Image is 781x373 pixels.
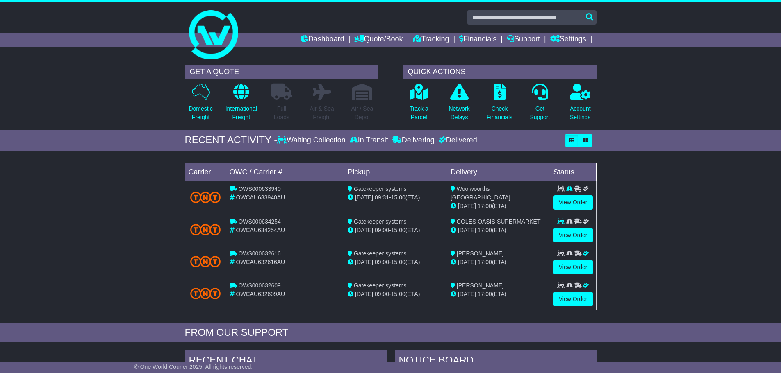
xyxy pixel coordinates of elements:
div: Waiting Collection [277,136,347,145]
span: © One World Courier 2025. All rights reserved. [134,364,253,370]
a: Financials [459,33,496,47]
span: 09:31 [375,194,389,201]
p: Network Delays [449,104,469,122]
a: View Order [553,260,593,274]
p: Get Support [530,104,550,122]
div: QUICK ACTIONS [403,65,597,79]
p: Account Settings [570,104,591,122]
p: Check Financials [487,104,512,122]
div: (ETA) [451,226,546,235]
span: 15:00 [391,227,405,233]
span: 15:00 [391,291,405,297]
span: [DATE] [458,291,476,297]
span: [DATE] [458,227,476,233]
td: Delivery [447,163,550,181]
span: 09:00 [375,227,389,233]
a: Track aParcel [409,83,429,126]
div: - (ETA) [348,226,444,235]
span: COLES OASIS SUPERMARKET [457,218,541,225]
span: OWS000634254 [238,218,281,225]
p: International Freight [225,104,257,122]
a: CheckFinancials [486,83,513,126]
span: OWCAU632616AU [236,259,285,265]
span: 09:00 [375,291,389,297]
span: Gatekeeper systems [354,185,406,192]
span: [DATE] [355,194,373,201]
div: RECENT CHAT [185,350,387,373]
a: View Order [553,292,593,306]
span: Woolwoorths [GEOGRAPHIC_DATA] [451,185,510,201]
div: (ETA) [451,258,546,267]
span: 17:00 [478,203,492,209]
a: InternationalFreight [225,83,257,126]
a: Support [507,33,540,47]
div: (ETA) [451,290,546,298]
span: OWCAU632609AU [236,291,285,297]
div: GET A QUOTE [185,65,378,79]
span: 15:00 [391,194,405,201]
div: - (ETA) [348,290,444,298]
a: NetworkDelays [448,83,470,126]
a: GetSupport [529,83,550,126]
span: 17:00 [478,291,492,297]
img: TNT_Domestic.png [190,256,221,267]
span: 09:00 [375,259,389,265]
a: Dashboard [301,33,344,47]
div: RECENT ACTIVITY - [185,134,278,146]
p: Track a Parcel [410,104,428,122]
a: Quote/Book [354,33,403,47]
span: [PERSON_NAME] [457,282,504,289]
span: OWS000632609 [238,282,281,289]
p: Air / Sea Depot [351,104,373,122]
span: Gatekeeper systems [354,218,406,225]
div: NOTICE BOARD [395,350,597,373]
p: Full Loads [271,104,292,122]
div: - (ETA) [348,193,444,202]
span: [DATE] [355,291,373,297]
span: [DATE] [458,259,476,265]
a: AccountSettings [569,83,591,126]
span: 15:00 [391,259,405,265]
td: OWC / Carrier # [226,163,344,181]
a: DomesticFreight [188,83,213,126]
a: Settings [550,33,586,47]
img: TNT_Domestic.png [190,288,221,299]
a: View Order [553,228,593,242]
span: OWCAU633940AU [236,194,285,201]
span: OWS000632616 [238,250,281,257]
span: [DATE] [355,227,373,233]
div: - (ETA) [348,258,444,267]
div: Delivered [437,136,477,145]
span: OWS000633940 [238,185,281,192]
td: Status [550,163,596,181]
p: Air & Sea Freight [310,104,334,122]
span: Gatekeeper systems [354,250,406,257]
div: Delivering [390,136,437,145]
span: 17:00 [478,227,492,233]
a: Tracking [413,33,449,47]
img: TNT_Domestic.png [190,192,221,203]
span: Gatekeeper systems [354,282,406,289]
img: TNT_Domestic.png [190,224,221,235]
span: [DATE] [458,203,476,209]
div: FROM OUR SUPPORT [185,327,597,339]
div: In Transit [348,136,390,145]
span: 17:00 [478,259,492,265]
p: Domestic Freight [189,104,212,122]
span: [DATE] [355,259,373,265]
td: Carrier [185,163,226,181]
span: OWCAU634254AU [236,227,285,233]
div: (ETA) [451,202,546,210]
td: Pickup [344,163,447,181]
a: View Order [553,195,593,210]
span: [PERSON_NAME] [457,250,504,257]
